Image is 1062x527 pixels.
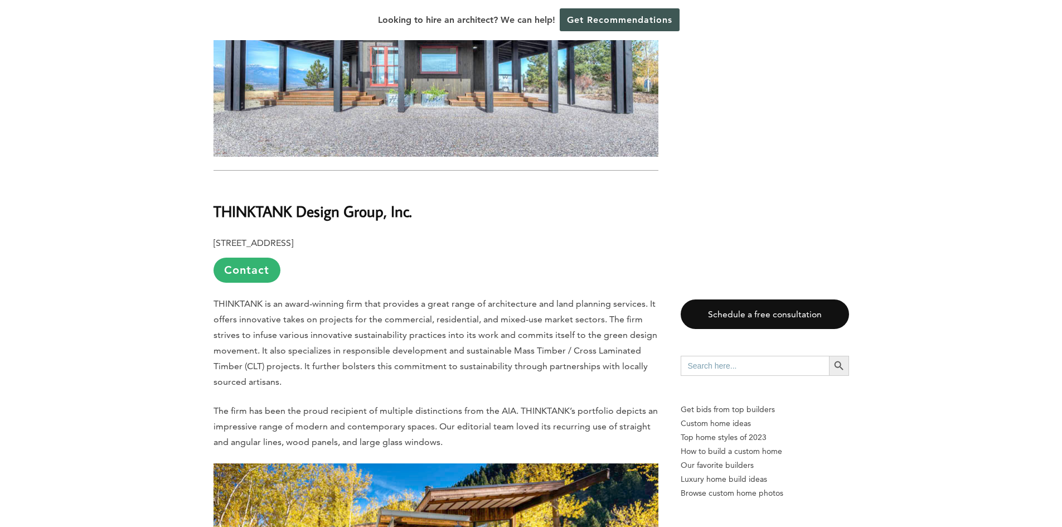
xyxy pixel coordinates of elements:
a: Top home styles of 2023 [681,431,849,444]
span: The firm has been the proud recipient of multiple distinctions from the AIA. THINKTANK’s portfoli... [214,405,658,447]
a: Get Recommendations [560,8,680,31]
a: Browse custom home photos [681,486,849,500]
a: How to build a custom home [681,444,849,458]
span: THINKTANK is an award-winning firm that provides a great range of architecture and land planning ... [214,298,657,387]
a: Schedule a free consultation [681,299,849,329]
iframe: Drift Widget Chat Controller [848,447,1049,514]
svg: Search [833,360,845,372]
input: Search here... [681,356,829,376]
a: Luxury home build ideas [681,472,849,486]
p: Get bids from top builders [681,403,849,417]
a: Custom home ideas [681,417,849,431]
a: Contact [214,258,280,283]
a: Our favorite builders [681,458,849,472]
b: [STREET_ADDRESS] [214,238,293,248]
b: THINKTANK Design Group, Inc. [214,201,412,221]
